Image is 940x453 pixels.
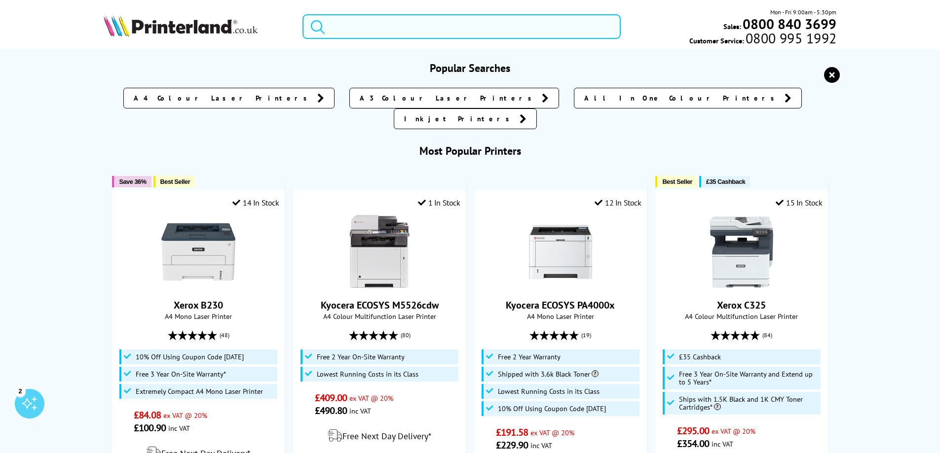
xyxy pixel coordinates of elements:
div: 1 In Stock [418,198,460,208]
span: £295.00 [677,424,709,437]
span: A4 Colour Multifunction Laser Printer [299,312,460,321]
h3: Most Popular Printers [104,144,837,158]
span: £229.90 [496,439,528,452]
span: £354.00 [677,437,709,450]
span: A4 Colour Laser Printers [134,93,312,103]
img: Kyocera ECOSYS M5526cdw [342,215,416,289]
span: All In One Colour Printers [584,93,780,103]
span: Free 3 Year On-Site Warranty* [136,370,226,378]
span: ex VAT @ 20% [349,393,393,403]
span: A3 Colour Laser Printers [360,93,537,103]
span: inc VAT [349,406,371,416]
a: All In One Colour Printers [574,88,802,108]
div: 12 In Stock [595,198,641,208]
a: Xerox C325 [717,299,766,312]
a: Inkjet Printers [394,108,537,129]
a: A4 Colour Laser Printers [123,88,335,108]
span: £409.00 [315,391,347,404]
span: ex VAT @ 20% [712,426,755,436]
img: Xerox C325 [705,215,779,289]
img: Printerland Logo [104,15,258,36]
span: inc VAT [168,423,190,433]
b: 0800 840 3699 [743,15,836,33]
a: Kyocera ECOSYS PA4000x [506,299,615,312]
a: Kyocera ECOSYS PA4000x [524,281,598,291]
span: inc VAT [712,439,733,449]
div: modal_delivery [299,422,460,450]
div: 2 [15,385,26,396]
div: 15 In Stock [776,198,822,208]
span: £35 Cashback [706,178,745,185]
span: Shipped with 3.6k Black Toner [498,370,599,378]
button: £35 Cashback [699,176,750,187]
a: Xerox B230 [174,299,223,312]
span: £84.08 [134,409,161,421]
a: Kyocera ECOSYS M5526cdw [321,299,439,312]
button: Best Seller [153,176,195,187]
span: A4 Colour Multifunction Laser Printer [661,312,822,321]
span: Extremely Compact A4 Mono Laser Printer [136,387,263,395]
img: Xerox B230 [161,215,235,289]
span: £191.58 [496,426,528,439]
span: ex VAT @ 20% [530,428,574,437]
span: 0800 995 1992 [744,34,836,43]
span: £100.90 [134,421,166,434]
span: Customer Service: [689,34,836,45]
span: Best Seller [160,178,190,185]
span: (84) [762,326,772,345]
h3: Popular Searches [104,61,837,75]
input: Search product or brand [302,14,621,39]
span: Lowest Running Costs in its Class [498,387,600,395]
span: Sales: [723,22,741,31]
img: Kyocera ECOSYS PA4000x [524,215,598,289]
span: inc VAT [530,441,552,450]
span: Lowest Running Costs in its Class [317,370,418,378]
span: £490.80 [315,404,347,417]
span: (80) [401,326,411,345]
a: Kyocera ECOSYS M5526cdw [342,281,416,291]
span: Free 2 Year On-Site Warranty [317,353,405,361]
a: A3 Colour Laser Printers [349,88,559,108]
span: Free 3 Year On-Site Warranty and Extend up to 5 Years* [679,370,819,386]
span: Ships with 1.5K Black and 1K CMY Toner Cartridges* [679,395,819,411]
a: Printerland Logo [104,15,291,38]
span: ex VAT @ 20% [163,411,207,420]
span: £35 Cashback [679,353,721,361]
span: (48) [220,326,229,345]
span: A4 Mono Laser Printer [117,312,279,321]
span: Save 36% [119,178,146,185]
span: 10% Off Using Coupon Code [DATE] [498,405,606,413]
button: Save 36% [112,176,151,187]
span: Mon - Fri 9:00am - 5:30pm [770,7,836,17]
a: Xerox C325 [705,281,779,291]
span: Free 2 Year Warranty [498,353,561,361]
span: Inkjet Printers [404,114,515,124]
a: Xerox B230 [161,281,235,291]
div: 14 In Stock [232,198,279,208]
button: Best Seller [655,176,697,187]
a: 0800 840 3699 [741,19,836,29]
span: 10% Off Using Coupon Code [DATE] [136,353,244,361]
span: (19) [581,326,591,345]
span: A4 Mono Laser Printer [480,312,641,321]
span: Best Seller [662,178,692,185]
